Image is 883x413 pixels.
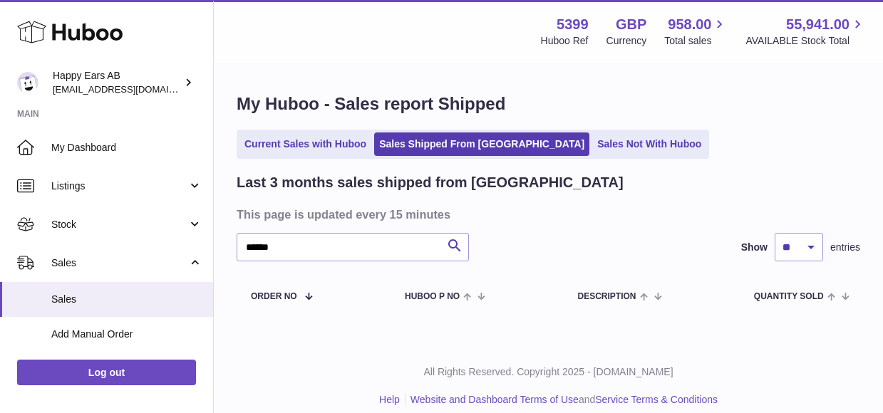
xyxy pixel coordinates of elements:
[541,34,589,48] div: Huboo Ref
[786,15,850,34] span: 55,941.00
[754,292,824,301] span: Quantity Sold
[374,132,589,156] a: Sales Shipped From [GEOGRAPHIC_DATA]
[251,292,297,301] span: Order No
[237,206,857,222] h3: This page is updated every 15 minutes
[557,15,589,34] strong: 5399
[406,393,718,407] li: and
[606,34,647,48] div: Currency
[595,394,718,405] a: Service Terms & Conditions
[577,292,636,301] span: Description
[53,83,210,95] span: [EMAIL_ADDRESS][DOMAIN_NAME]
[592,132,706,156] a: Sales Not With Huboo
[51,256,187,270] span: Sales
[741,241,768,254] label: Show
[51,179,187,193] span: Listings
[51,218,187,231] span: Stock
[237,93,860,115] h1: My Huboo - Sales report Shipped
[745,15,866,48] a: 55,941.00 AVAILABLE Stock Total
[668,15,711,34] span: 958.00
[405,292,460,301] span: Huboo P no
[664,15,728,48] a: 958.00 Total sales
[17,72,38,93] img: 3pl@happyearsearplugs.com
[616,15,646,34] strong: GBP
[379,394,400,405] a: Help
[51,328,202,341] span: Add Manual Order
[51,141,202,155] span: My Dashboard
[17,360,196,385] a: Log out
[51,293,202,306] span: Sales
[745,34,866,48] span: AVAILABLE Stock Total
[53,69,181,96] div: Happy Ears AB
[237,173,624,192] h2: Last 3 months sales shipped from [GEOGRAPHIC_DATA]
[830,241,860,254] span: entries
[239,132,371,156] a: Current Sales with Huboo
[225,365,872,379] p: All Rights Reserved. Copyright 2025 - [DOMAIN_NAME]
[664,34,728,48] span: Total sales
[410,394,579,405] a: Website and Dashboard Terms of Use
